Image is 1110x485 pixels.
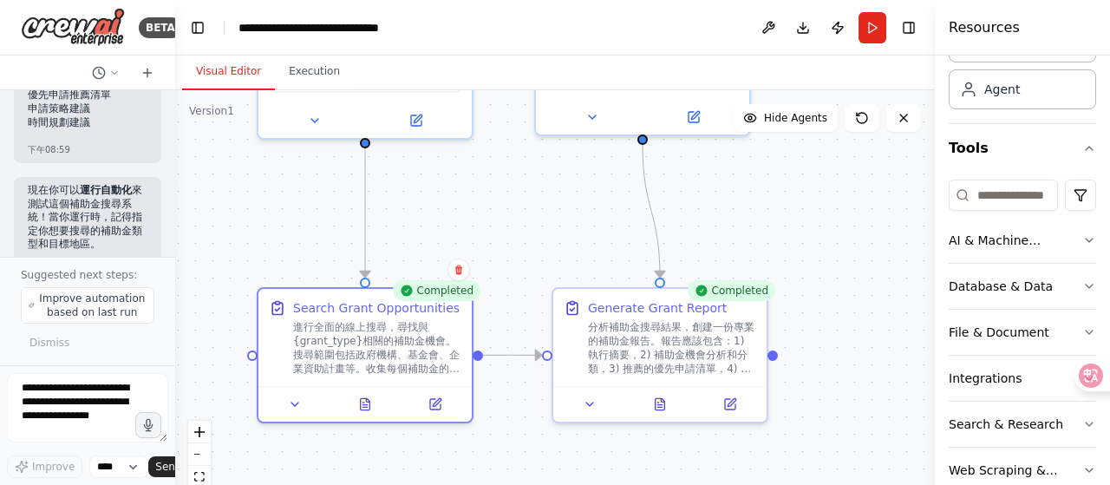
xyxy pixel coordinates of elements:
g: Edge from 70b51feb-8b56-462e-87c6-316f3edb3cf8 to da4c7ff8-5a3a-4a91-b469-2f3ffeb5d6b0 [634,144,669,278]
nav: breadcrumb [238,19,434,36]
div: Completed [393,280,480,301]
div: CompletedGenerate Grant Report分析補助金搜尋結果，創建一份專業的補助金報告。報告應該包含：1) 執行摘要，2) 補助金機會分析和分類，3) 推薦的優先申請清單，4)... [552,287,768,423]
button: Hide left sidebar [186,16,210,40]
div: Search & Research [949,416,1063,433]
div: Completed [688,280,775,301]
button: Dismiss [21,331,78,355]
button: Switch to previous chat [85,62,127,83]
button: Start a new chat [134,62,161,83]
button: Search & Research [949,402,1096,447]
div: 進行全面的線上搜尋，尋找與{grant_type}相關的補助金機會。搜尋範圍包括政府機構、基金會、企業資助計畫等。收集每個補助金的詳細資訊：申請資格、資助金額、申請截止日期、申請流程、聯絡資訊等... [293,320,461,376]
span: Send [155,460,181,474]
div: 分析補助金搜尋結果，創建一份專業的補助金報告。報告應該包含：1) 執行摘要，2) 補助金機會分析和分類，3) 推薦的優先申請清單，4) 申請策略建議，5) 時間規劃建議。確保報告結構清晰，實用性強。 [588,320,756,376]
li: 申請策略建議 [28,102,147,116]
button: Hide Agents [733,104,838,132]
span: Dismiss [29,336,69,350]
button: View output [624,394,697,415]
span: Improve [32,460,75,474]
div: Search Grant Opportunities [293,299,460,317]
button: Open in side panel [367,110,465,131]
li: 優先申請推薦清單 [28,88,147,102]
g: Edge from c74feea9-71c6-4e53-943c-d02f11bf60da to da4c7ff8-5a3a-4a91-b469-2f3ffeb5d6b0 [483,346,542,364]
button: View output [329,394,402,415]
button: Execution [275,54,354,90]
button: Improve automation based on last run [21,287,154,324]
g: Edge from 0521e3ac-e074-48a2-9358-b36606bc5f6d to c74feea9-71c6-4e53-943c-d02f11bf60da [356,147,374,278]
strong: 運行自動化 [80,184,132,196]
button: Delete node [447,259,470,281]
div: BETA [139,17,182,38]
div: 下午08:59 [28,143,147,156]
button: File & Document [949,310,1096,355]
button: Open in side panel [644,107,742,128]
button: Integrations [949,356,1096,401]
button: zoom out [188,443,211,466]
button: AI & Machine Learning [949,218,1096,263]
button: Open in side panel [405,394,465,415]
div: AI & Machine Learning [949,232,1082,249]
button: Tools [949,124,1096,173]
img: Logo [21,8,125,47]
div: Generate Grant Report [588,299,727,317]
h4: Resources [949,17,1020,38]
button: Click to speak your automation idea [135,412,161,438]
div: Integrations [949,370,1022,387]
span: Hide Agents [764,111,827,125]
p: Suggested next steps: [21,268,154,282]
span: Improve automation based on last run [38,292,147,319]
button: Visual Editor [182,54,275,90]
div: Version 1 [189,104,234,118]
div: CompletedSearch Grant Opportunities進行全面的線上搜尋，尋找與{grant_type}相關的補助金機會。搜尋範圍包括政府機構、基金會、企業資助計畫等。收集每個補... [257,287,473,423]
div: Agent [984,81,1020,98]
div: Database & Data [949,278,1053,295]
div: Web Scraping & Browsing [949,462,1082,479]
button: Hide right sidebar [897,16,921,40]
p: 現在你可以 來測試這個補助金搜尋系統！當你運行時，記得指定你想要搜尋的補助金類型和目標地區。 [28,184,147,252]
li: 時間規劃建議 [28,116,147,130]
div: Crew [949,16,1096,123]
button: Improve [7,456,82,478]
button: Open in side panel [700,394,760,415]
button: Database & Data [949,264,1096,309]
div: File & Document [949,324,1049,341]
button: zoom in [188,421,211,443]
button: Send [148,456,202,477]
